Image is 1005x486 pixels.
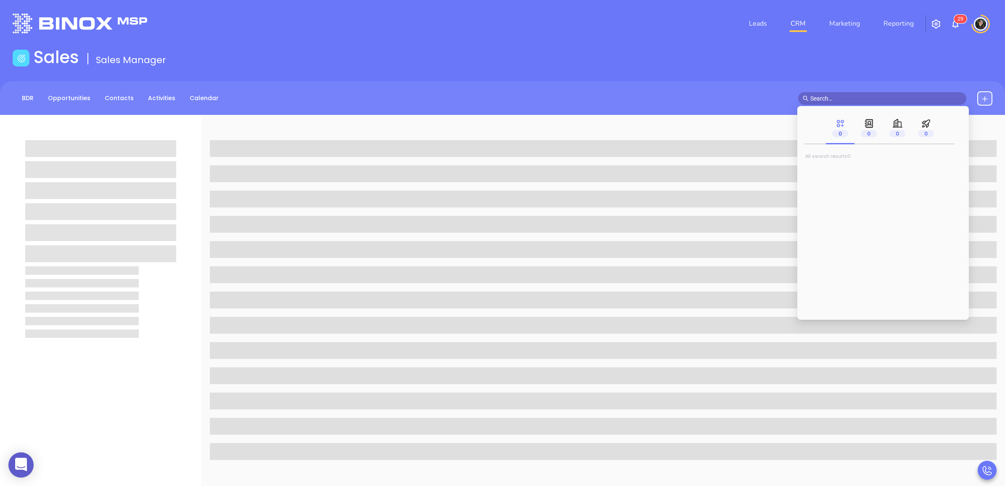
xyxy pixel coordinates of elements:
[826,15,863,32] a: Marketing
[805,153,851,159] span: All search results 0
[185,91,224,105] a: Calendar
[957,16,960,22] span: 2
[832,130,848,137] span: 0
[960,16,963,22] span: 9
[974,17,987,31] img: user
[143,91,180,105] a: Activities
[918,130,934,137] span: 0
[931,19,941,29] img: iconSetting
[803,96,809,101] span: search
[13,13,147,33] img: logo
[96,53,166,66] span: Sales Manager
[950,19,960,29] img: iconNotification
[34,47,79,67] h1: Sales
[810,94,962,103] input: Search…
[889,130,905,137] span: 0
[787,15,809,32] a: CRM
[880,15,917,32] a: Reporting
[100,91,139,105] a: Contacts
[861,130,877,137] span: 0
[746,15,770,32] a: Leads
[17,91,39,105] a: BDR
[43,91,95,105] a: Opportunities
[954,15,967,23] sup: 29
